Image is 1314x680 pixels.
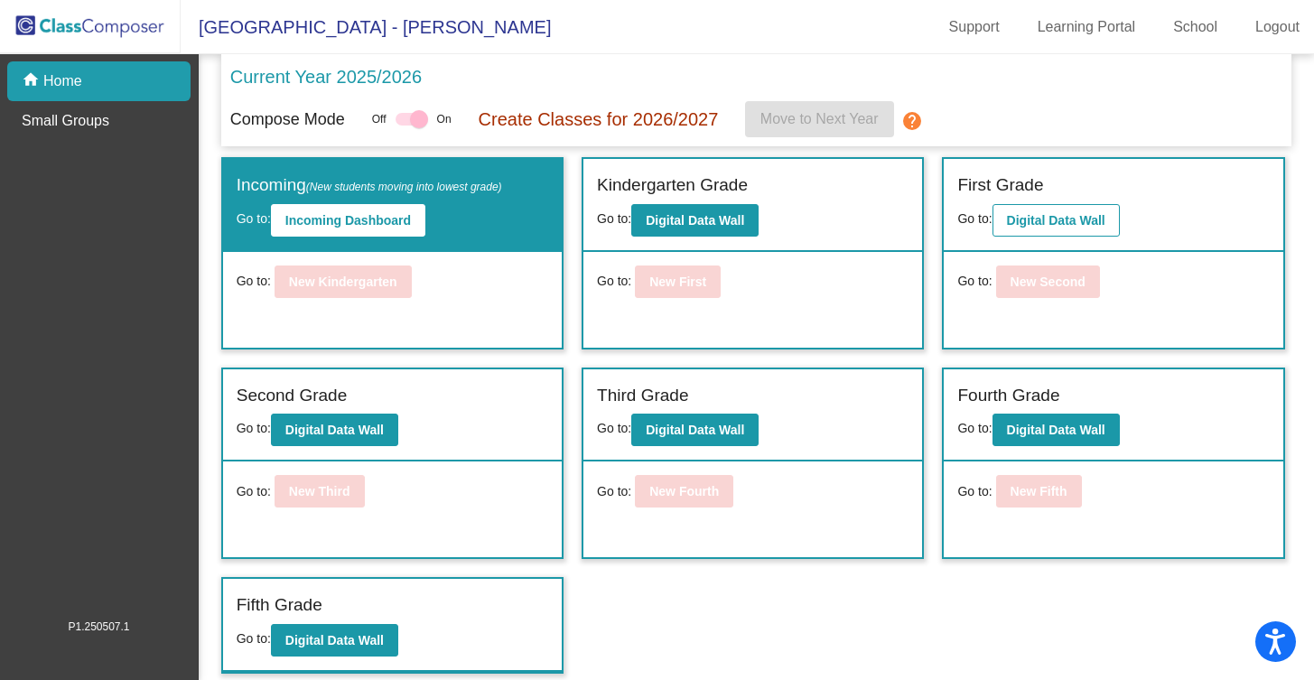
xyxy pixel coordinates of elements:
[43,70,82,92] p: Home
[1241,13,1314,42] a: Logout
[230,107,345,132] p: Compose Mode
[631,414,759,446] button: Digital Data Wall
[957,211,992,226] span: Go to:
[271,414,398,446] button: Digital Data Wall
[597,172,748,199] label: Kindergarten Grade
[635,265,721,298] button: New First
[1007,423,1105,437] b: Digital Data Wall
[631,204,759,237] button: Digital Data Wall
[271,624,398,657] button: Digital Data Wall
[271,204,425,237] button: Incoming Dashboard
[306,181,502,193] span: (New students moving into lowest grade)
[957,272,992,291] span: Go to:
[957,482,992,501] span: Go to:
[181,13,551,42] span: [GEOGRAPHIC_DATA] - [PERSON_NAME]
[760,111,879,126] span: Move to Next Year
[597,272,631,291] span: Go to:
[957,172,1043,199] label: First Grade
[957,383,1059,409] label: Fourth Grade
[285,633,384,647] b: Digital Data Wall
[237,272,271,291] span: Go to:
[745,101,894,137] button: Move to Next Year
[275,265,412,298] button: New Kindergarten
[635,475,733,508] button: New Fourth
[1159,13,1232,42] a: School
[1007,213,1105,228] b: Digital Data Wall
[437,111,452,127] span: On
[237,631,271,646] span: Go to:
[289,275,397,289] b: New Kindergarten
[1023,13,1151,42] a: Learning Portal
[649,275,706,289] b: New First
[901,110,923,132] mat-icon: help
[285,213,411,228] b: Incoming Dashboard
[237,592,322,619] label: Fifth Grade
[597,383,688,409] label: Third Grade
[597,211,631,226] span: Go to:
[237,383,348,409] label: Second Grade
[935,13,1014,42] a: Support
[22,70,43,92] mat-icon: home
[237,421,271,435] span: Go to:
[992,414,1120,446] button: Digital Data Wall
[597,482,631,501] span: Go to:
[237,211,271,226] span: Go to:
[646,423,744,437] b: Digital Data Wall
[479,106,719,133] p: Create Classes for 2026/2027
[237,482,271,501] span: Go to:
[996,265,1100,298] button: New Second
[957,421,992,435] span: Go to:
[597,421,631,435] span: Go to:
[1011,484,1067,498] b: New Fifth
[237,172,502,199] label: Incoming
[649,484,719,498] b: New Fourth
[289,484,350,498] b: New Third
[22,110,109,132] p: Small Groups
[275,475,365,508] button: New Third
[992,204,1120,237] button: Digital Data Wall
[285,423,384,437] b: Digital Data Wall
[646,213,744,228] b: Digital Data Wall
[230,63,422,90] p: Current Year 2025/2026
[996,475,1082,508] button: New Fifth
[372,111,387,127] span: Off
[1011,275,1086,289] b: New Second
